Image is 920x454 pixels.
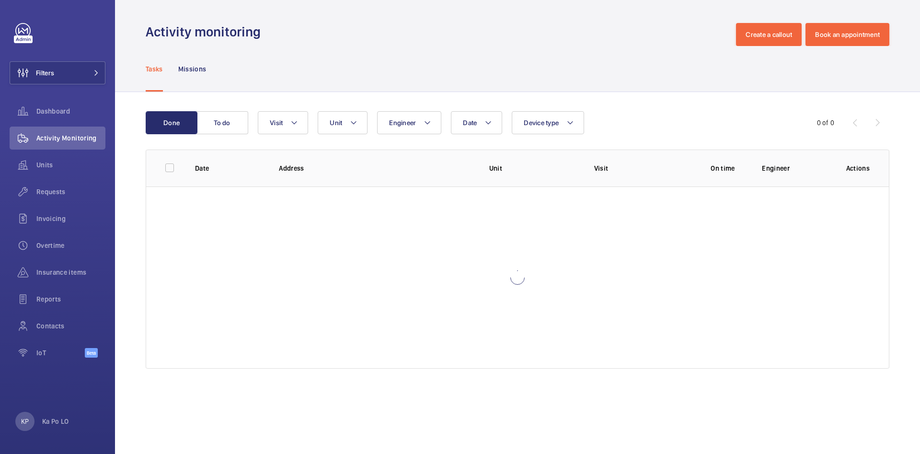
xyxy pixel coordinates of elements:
[36,268,105,277] span: Insurance items
[594,163,684,173] p: Visit
[699,163,747,173] p: On time
[36,68,54,78] span: Filters
[805,23,889,46] button: Book an appointment
[512,111,584,134] button: Device type
[736,23,802,46] button: Create a callout
[146,64,163,74] p: Tasks
[258,111,308,134] button: Visit
[270,119,283,127] span: Visit
[21,417,29,426] p: KP
[36,133,105,143] span: Activity Monitoring
[318,111,368,134] button: Unit
[330,119,342,127] span: Unit
[36,348,85,358] span: IoT
[36,160,105,170] span: Units
[817,118,834,128] div: 0 of 0
[463,119,477,127] span: Date
[36,321,105,331] span: Contacts
[36,214,105,223] span: Invoicing
[42,417,69,426] p: Ka Po LO
[10,61,105,84] button: Filters
[196,111,248,134] button: To do
[36,294,105,304] span: Reports
[451,111,502,134] button: Date
[146,23,266,41] h1: Activity monitoring
[279,163,473,173] p: Address
[36,106,105,116] span: Dashboard
[389,119,416,127] span: Engineer
[489,163,579,173] p: Unit
[36,187,105,197] span: Requests
[36,241,105,250] span: Overtime
[85,348,98,358] span: Beta
[377,111,441,134] button: Engineer
[846,163,870,173] p: Actions
[178,64,207,74] p: Missions
[762,163,830,173] p: Engineer
[524,119,559,127] span: Device type
[195,163,264,173] p: Date
[146,111,197,134] button: Done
